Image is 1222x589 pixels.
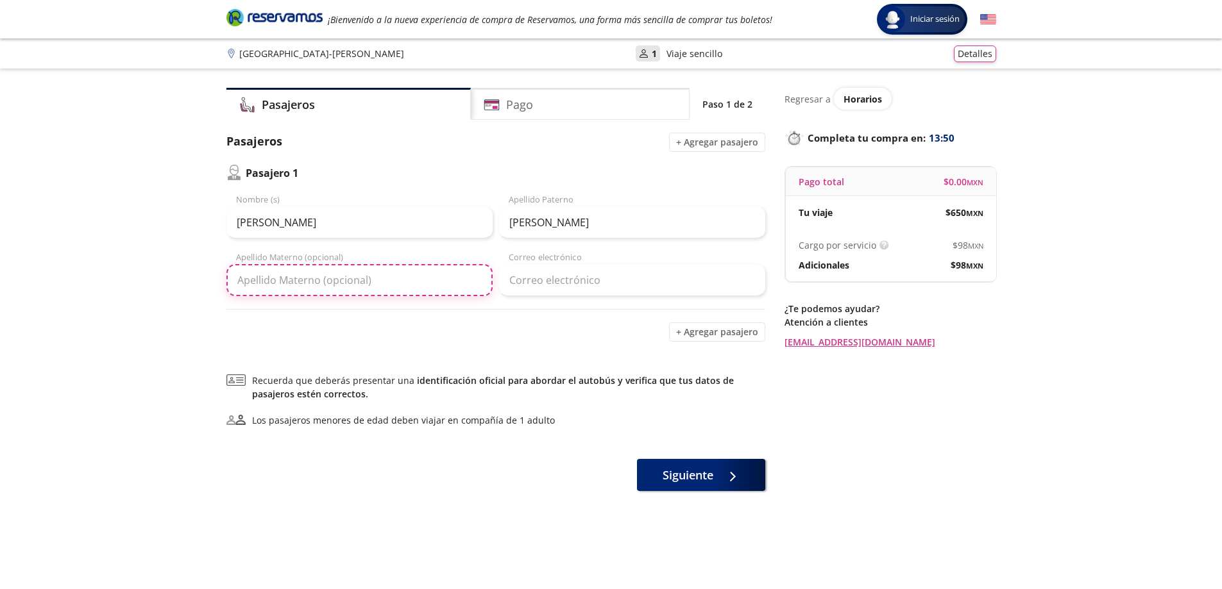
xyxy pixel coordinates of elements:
button: + Agregar pasajero [669,322,765,342]
h4: Pago [506,96,533,113]
p: Pasajeros [226,133,282,152]
span: Siguiente [663,467,713,484]
span: 13:50 [929,131,955,145]
small: MXN [968,241,983,251]
em: ¡Bienvenido a la nueva experiencia de compra de Reservamos, una forma más sencilla de comprar tus... [328,13,772,26]
input: Nombre (s) [226,206,493,238]
input: Apellido Materno (opcional) [226,264,493,296]
div: Los pasajeros menores de edad deben viajar en compañía de 1 adulto [252,413,555,427]
span: $ 98 [951,258,983,272]
span: $ 0.00 [944,175,983,188]
small: MXN [966,261,983,270]
small: MXN [966,208,983,218]
button: + Agregar pasajero [669,133,765,152]
iframe: Messagebird Livechat Widget [1148,515,1209,576]
p: Viaje sencillo [666,47,722,60]
a: [EMAIL_ADDRESS][DOMAIN_NAME] [785,335,996,349]
small: MXN [967,178,983,187]
span: $ 98 [953,238,983,252]
span: Recuerda que deberás presentar una [252,374,765,401]
i: Brand Logo [226,8,323,27]
button: Siguiente [637,459,765,491]
p: Completa tu compra en : [785,129,996,147]
p: Adicionales [799,258,849,272]
p: [GEOGRAPHIC_DATA] - [PERSON_NAME] [239,47,404,60]
span: Horarios [844,93,882,105]
p: Paso 1 de 2 [702,97,752,111]
input: Apellido Paterno [499,206,765,238]
button: English [980,12,996,28]
span: Iniciar sesión [905,13,965,26]
a: Brand Logo [226,8,323,31]
span: $ 650 [946,206,983,219]
h4: Pasajeros [262,96,315,113]
input: Correo electrónico [499,264,765,296]
p: Atención a clientes [785,315,996,329]
p: Regresar a [785,92,831,106]
p: Pago total [799,175,844,188]
p: Tu viaje [799,206,833,219]
p: 1 [652,47,657,60]
p: ¿Te podemos ayudar? [785,302,996,315]
p: Cargo por servicio [799,238,876,252]
button: Detalles [954,46,996,62]
a: identificación oficial para abordar el autobús y verifica que tus datos de pasajeros estén correc... [252,374,734,400]
div: Regresar a ver horarios [785,88,996,110]
p: Pasajero 1 [246,165,298,181]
